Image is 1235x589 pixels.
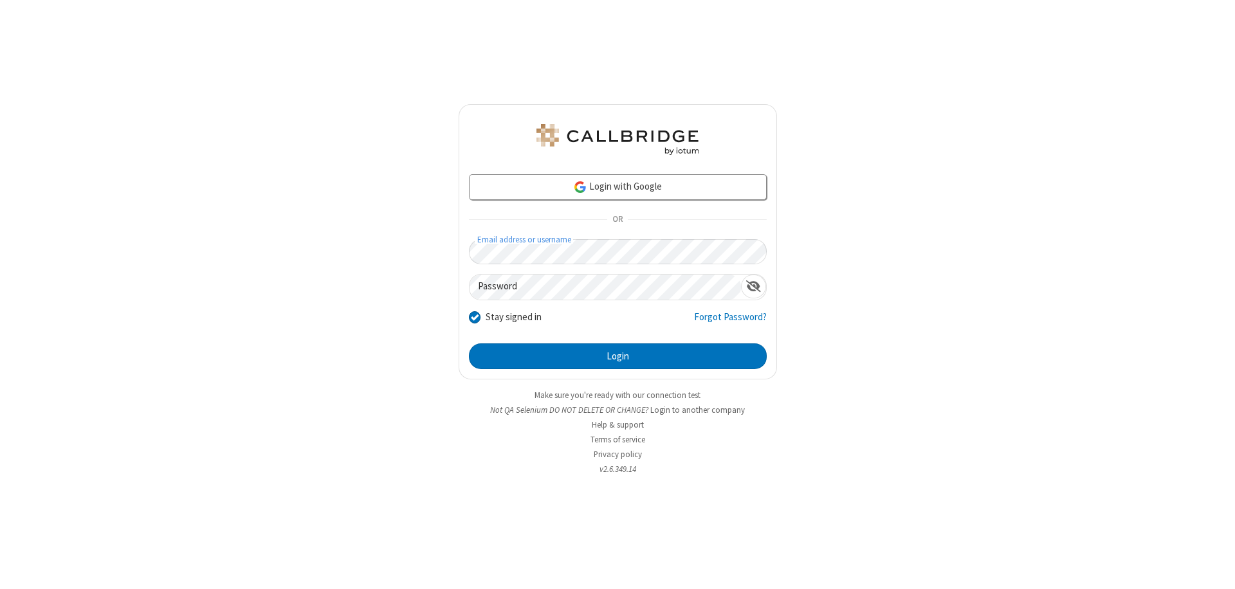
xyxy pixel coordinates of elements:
input: Password [470,275,741,300]
iframe: Chat [1203,556,1225,580]
a: Login with Google [469,174,767,200]
button: Login [469,343,767,369]
a: Forgot Password? [694,310,767,334]
a: Privacy policy [594,449,642,460]
li: Not QA Selenium DO NOT DELETE OR CHANGE? [459,404,777,416]
img: google-icon.png [573,180,587,194]
a: Make sure you're ready with our connection test [535,390,700,401]
div: Show password [741,275,766,298]
label: Stay signed in [486,310,542,325]
a: Terms of service [590,434,645,445]
a: Help & support [592,419,644,430]
span: OR [607,211,628,229]
button: Login to another company [650,404,745,416]
li: v2.6.349.14 [459,463,777,475]
input: Email address or username [469,239,767,264]
img: QA Selenium DO NOT DELETE OR CHANGE [534,124,701,155]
